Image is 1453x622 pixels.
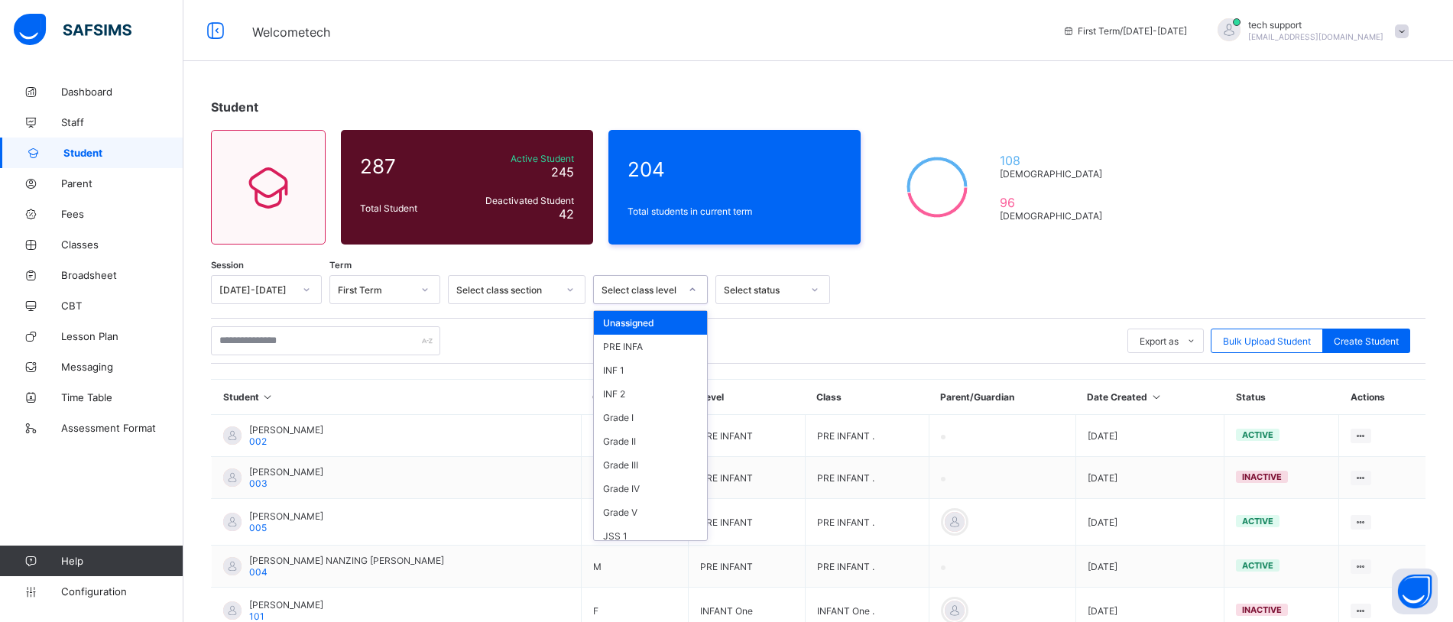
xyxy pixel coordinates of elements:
[356,199,462,218] div: Total Student
[689,457,806,499] td: PRE INFANT
[594,406,707,429] div: Grade I
[929,380,1075,415] th: Parent/Guardian
[689,380,806,415] th: Level
[1392,569,1438,614] button: Open asap
[1075,415,1224,457] td: [DATE]
[805,415,929,457] td: PRE INFANT .
[594,358,707,382] div: INF 1
[689,499,806,546] td: PRE INFANT
[249,478,268,489] span: 003
[61,300,183,312] span: CBT
[805,546,929,588] td: PRE INFANT .
[594,382,707,406] div: INF 2
[219,284,294,296] div: [DATE]-[DATE]
[1242,429,1273,440] span: active
[1075,499,1224,546] td: [DATE]
[1000,195,1109,210] span: 96
[1242,516,1273,526] span: active
[594,477,707,501] div: Grade IV
[594,335,707,358] div: PRE INFA
[581,457,688,499] td: M
[61,555,183,567] span: Help
[1062,25,1187,37] span: session/term information
[61,361,183,373] span: Messaging
[805,499,929,546] td: PRE INFANT .
[465,153,574,164] span: Active Student
[249,566,268,578] span: 004
[61,208,183,220] span: Fees
[249,522,267,533] span: 005
[628,157,842,181] span: 204
[249,555,444,566] span: [PERSON_NAME] NANZING [PERSON_NAME]
[61,585,183,598] span: Configuration
[1248,32,1383,41] span: [EMAIL_ADDRESS][DOMAIN_NAME]
[1242,560,1273,571] span: active
[594,429,707,453] div: Grade II
[338,284,412,296] div: First Term
[249,436,267,447] span: 002
[211,260,244,271] span: Session
[252,24,330,40] span: Welcome tech
[689,415,806,457] td: PRE INFANT
[1075,380,1224,415] th: Date Created
[61,269,183,281] span: Broadsheet
[628,206,842,217] span: Total students in current term
[211,99,258,115] span: Student
[1000,210,1109,222] span: [DEMOGRAPHIC_DATA]
[1150,391,1163,403] i: Sort in Ascending Order
[689,546,806,588] td: PRE INFANT
[1224,380,1339,415] th: Status
[602,284,679,296] div: Select class level
[1248,19,1383,31] span: tech support
[249,424,323,436] span: [PERSON_NAME]
[1075,546,1224,588] td: [DATE]
[212,380,582,415] th: Student
[456,284,557,296] div: Select class section
[1334,335,1399,347] span: Create Student
[61,422,183,434] span: Assessment Format
[61,116,183,128] span: Staff
[1339,380,1425,415] th: Actions
[249,510,323,522] span: [PERSON_NAME]
[805,457,929,499] td: PRE INFANT .
[249,599,323,611] span: [PERSON_NAME]
[1075,457,1224,499] td: [DATE]
[61,177,183,190] span: Parent
[581,546,688,588] td: M
[581,380,688,415] th: Gender
[61,238,183,251] span: Classes
[1223,335,1311,347] span: Bulk Upload Student
[805,380,929,415] th: Class
[1202,18,1416,44] div: techsupport
[1000,168,1109,180] span: [DEMOGRAPHIC_DATA]
[261,391,274,403] i: Sort in Ascending Order
[1242,604,1282,615] span: inactive
[329,260,352,271] span: Term
[581,415,688,457] td: M
[594,311,707,335] div: Unassigned
[724,284,802,296] div: Select status
[465,195,574,206] span: Deactivated Student
[14,14,131,46] img: safsims
[1140,335,1179,347] span: Export as
[63,147,183,159] span: Student
[249,611,264,622] span: 101
[360,154,458,178] span: 287
[581,499,688,546] td: F
[1242,471,1282,482] span: inactive
[61,391,183,403] span: Time Table
[61,86,183,98] span: Dashboard
[594,501,707,524] div: Grade V
[551,164,574,180] span: 245
[1000,153,1109,168] span: 108
[559,206,574,222] span: 42
[61,330,183,342] span: Lesson Plan
[594,453,707,477] div: Grade III
[594,524,707,548] div: JSS 1
[249,466,323,478] span: [PERSON_NAME]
